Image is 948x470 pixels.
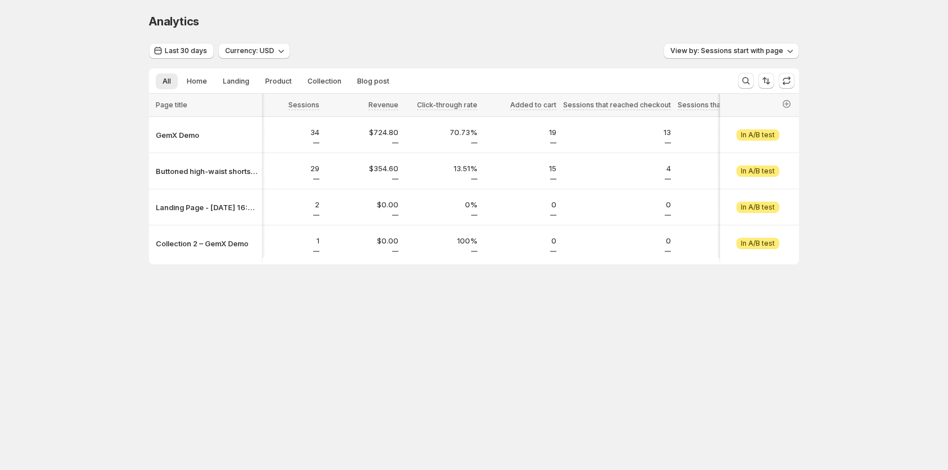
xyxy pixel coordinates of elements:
span: Last 30 days [165,46,207,55]
p: 1 [247,235,319,246]
span: Sessions that completed checkout [678,101,794,110]
p: 34 [247,127,319,138]
span: In A/B test [741,130,775,140]
span: Analytics [149,15,199,28]
p: 4 [563,163,671,174]
p: 8 [678,127,794,138]
p: $0.00 [326,235,398,246]
span: Page title [156,101,187,109]
button: Buttoned high-waist shorts test – GemX Demo [156,166,258,177]
p: 13 [563,127,671,138]
span: Currency: USD [225,46,274,55]
span: All [163,77,171,86]
span: In A/B test [741,203,775,212]
p: 15 [484,163,556,174]
p: 0% [405,199,477,210]
span: Revenue [368,101,398,110]
span: Click-through rate [417,101,477,110]
span: Sessions [288,101,319,110]
span: Blog post [357,77,389,86]
span: Landing [223,77,249,86]
p: 100% [405,235,477,246]
p: 29 [247,163,319,174]
button: Sort the results [758,73,774,89]
p: 0 [563,235,671,246]
span: In A/B test [741,167,775,176]
p: 0 [484,199,556,210]
p: 4 [678,163,794,174]
span: Sessions that reached checkout [563,101,671,110]
p: 0 [484,235,556,246]
span: In A/B test [741,239,775,248]
p: 70.73% [405,127,477,138]
p: 0 [678,199,794,210]
span: Home [187,77,207,86]
p: 2 [247,199,319,210]
p: 19 [484,127,556,138]
button: GemX Demo [156,129,258,141]
span: Added to cart [510,101,556,110]
p: $354.60 [326,163,398,174]
p: 0 [563,199,671,210]
p: 13.51% [405,163,477,174]
p: 0 [678,235,794,246]
span: View by: Sessions start with page [670,46,783,55]
button: Landing Page - [DATE] 16:52:04 – GemX Demo [156,202,258,213]
p: $724.80 [326,127,398,138]
button: View by: Sessions start with page [664,43,799,59]
button: Search and filter results [738,73,754,89]
p: $0.00 [326,199,398,210]
button: Currency: USD [218,43,290,59]
span: Collection [308,77,341,86]
button: Collection 2 – GemX Demo [156,238,258,249]
button: Last 30 days [149,43,214,59]
span: Product [265,77,292,86]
